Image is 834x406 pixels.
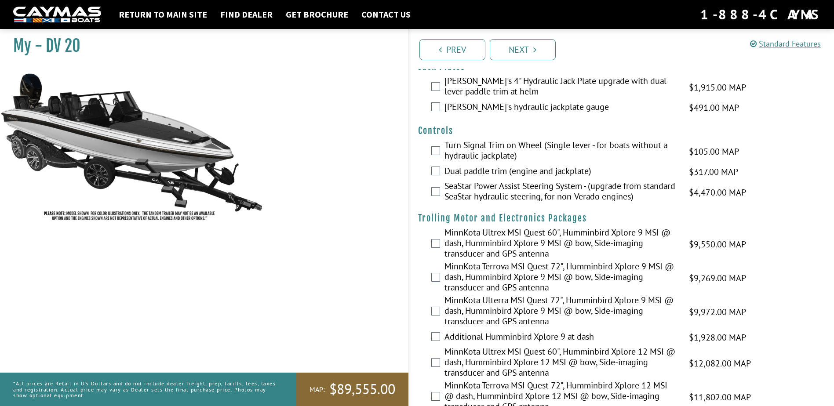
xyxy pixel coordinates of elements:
label: Turn Signal Trim on Wheel (Single lever - for boats without a hydraulic jackplate) [444,140,678,163]
label: MinnKota Ulterra MSI Quest 72", Humminbird Xplore 9 MSI @ dash, Humminbird Xplore 9 MSI @ bow, Si... [444,295,678,329]
span: $9,550.00 MAP [689,238,746,251]
span: $9,269.00 MAP [689,272,746,285]
a: Contact Us [357,9,415,20]
label: [PERSON_NAME]'s hydraulic jackplate gauge [444,101,678,114]
p: *All prices are Retail in US Dollars and do not include dealer freight, prep, tariffs, fees, taxe... [13,376,277,402]
h4: Trolling Motor and Electronics Packages [418,213,826,224]
label: SeaStar Power Assist Steering System - (upgrade from standard SeaStar hydraulic steering, for non... [444,181,678,204]
img: white-logo-c9c8dbefe5ff5ceceb0f0178aa75bf4bb51f6bca0971e226c86eb53dfe498488.png [13,7,101,23]
span: $317.00 MAP [689,165,738,178]
span: $12,082.00 MAP [689,357,751,370]
span: $89,555.00 [329,380,395,399]
span: $11,802.00 MAP [689,391,751,404]
a: Next [490,39,556,60]
span: MAP: [310,385,325,394]
span: $9,972.00 MAP [689,305,746,319]
a: Get Brochure [281,9,353,20]
label: Additional Humminbird Xplore 9 at dash [444,331,678,344]
h4: Controls [418,125,826,136]
span: $491.00 MAP [689,101,739,114]
label: Dual paddle trim (engine and jackplate) [444,166,678,178]
span: $105.00 MAP [689,145,739,158]
a: MAP:$89,555.00 [296,373,408,406]
label: [PERSON_NAME]'s 4" Hydraulic Jack Plate upgrade with dual lever paddle trim at helm [444,76,678,99]
a: Standard Features [750,39,821,49]
a: Prev [419,39,485,60]
label: MinnKota Ultrex MSI Quest 60", Humminbird Xplore 9 MSI @ dash, Humminbird Xplore 9 MSI @ bow, Sid... [444,227,678,261]
label: MinnKota Terrova MSI Quest 72", Humminbird Xplore 9 MSI @ dash, Humminbird Xplore 9 MSI @ bow, Si... [444,261,678,295]
label: MinnKota Ultrex MSI Quest 60", Humminbird Xplore 12 MSI @ dash, Humminbird Xplore 12 MSI @ bow, S... [444,346,678,380]
a: Find Dealer [216,9,277,20]
h1: My - DV 20 [13,36,386,56]
span: $1,915.00 MAP [689,81,746,94]
a: Return to main site [114,9,211,20]
span: $4,470.00 MAP [689,186,746,199]
div: 1-888-4CAYMAS [700,5,821,24]
span: $1,928.00 MAP [689,331,746,344]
